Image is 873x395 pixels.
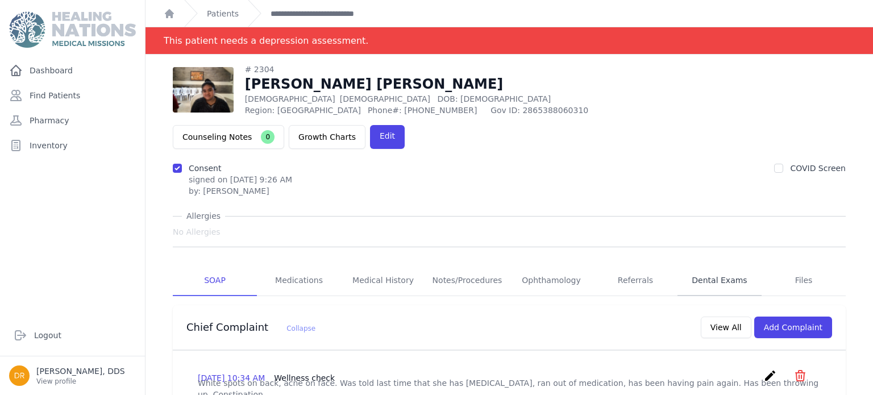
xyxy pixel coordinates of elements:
span: Allergies [182,210,225,222]
h3: Chief Complaint [186,321,315,334]
a: Dashboard [5,59,140,82]
label: COVID Screen [790,164,846,173]
button: View All [701,317,751,338]
a: Pharmacy [5,109,140,132]
i: create [763,369,777,382]
a: Logout [9,324,136,347]
a: Find Patients [5,84,140,107]
img: paMQAAACV0RVh0ZGF0ZTpjcmVhdGUAMjAyNC0wMi0yN1QxNDo0MjozMCswMDowMGpZtA0AAAAldEVYdGRhdGU6bW9kaWZ5ADI... [173,67,234,113]
a: Ophthamology [509,265,593,296]
a: Growth Charts [289,125,365,149]
button: Counseling Notes0 [173,125,284,149]
div: # 2304 [245,64,614,75]
span: Gov ID: 2865388060310 [490,105,613,116]
span: 0 [261,130,275,144]
a: SOAP [173,265,257,296]
a: Inventory [5,134,140,157]
a: Edit [370,125,405,149]
a: Medical History [341,265,425,296]
span: Phone#: [PHONE_NUMBER] [368,105,484,116]
span: DOB: [DEMOGRAPHIC_DATA] [437,94,551,103]
label: Consent [189,164,221,173]
p: signed on [DATE] 9:26 AM [189,174,292,185]
img: Medical Missions EMR [9,11,135,48]
button: Add Complaint [754,317,832,338]
span: Region: [GEOGRAPHIC_DATA] [245,105,361,116]
h1: [PERSON_NAME] [PERSON_NAME] [245,75,614,93]
span: Collapse [286,325,315,332]
div: This patient needs a depression assessment. [164,27,368,54]
a: create [763,374,780,385]
a: Medications [257,265,341,296]
p: View profile [36,377,125,386]
span: [DEMOGRAPHIC_DATA] [340,94,430,103]
a: [PERSON_NAME], DDS View profile [9,365,136,386]
p: [DATE] 10:34 AM [198,372,335,384]
div: by: [PERSON_NAME] [189,185,292,197]
span: No Allergies [173,226,221,238]
a: Files [762,265,846,296]
span: Wellness check [274,373,335,382]
a: Patients [207,8,239,19]
a: Dental Exams [677,265,762,296]
nav: Tabs [173,265,846,296]
a: Notes/Procedures [425,265,509,296]
div: Notification [145,27,873,55]
p: [PERSON_NAME], DDS [36,365,125,377]
p: [DEMOGRAPHIC_DATA] [245,93,614,105]
a: Referrals [593,265,677,296]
